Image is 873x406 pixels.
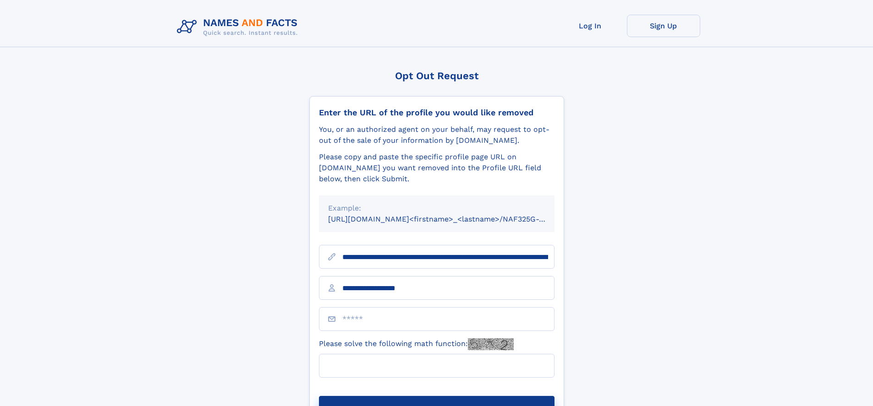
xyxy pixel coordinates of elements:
[319,124,555,146] div: You, or an authorized agent on your behalf, may request to opt-out of the sale of your informatio...
[328,203,545,214] div: Example:
[328,215,572,223] small: [URL][DOMAIN_NAME]<firstname>_<lastname>/NAF325G-xxxxxxxx
[319,338,514,350] label: Please solve the following math function:
[319,108,555,118] div: Enter the URL of the profile you would like removed
[319,152,555,184] div: Please copy and paste the specific profile page URL on [DOMAIN_NAME] you want removed into the Pr...
[173,15,305,39] img: Logo Names and Facts
[627,15,700,37] a: Sign Up
[554,15,627,37] a: Log In
[309,70,564,81] div: Opt Out Request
